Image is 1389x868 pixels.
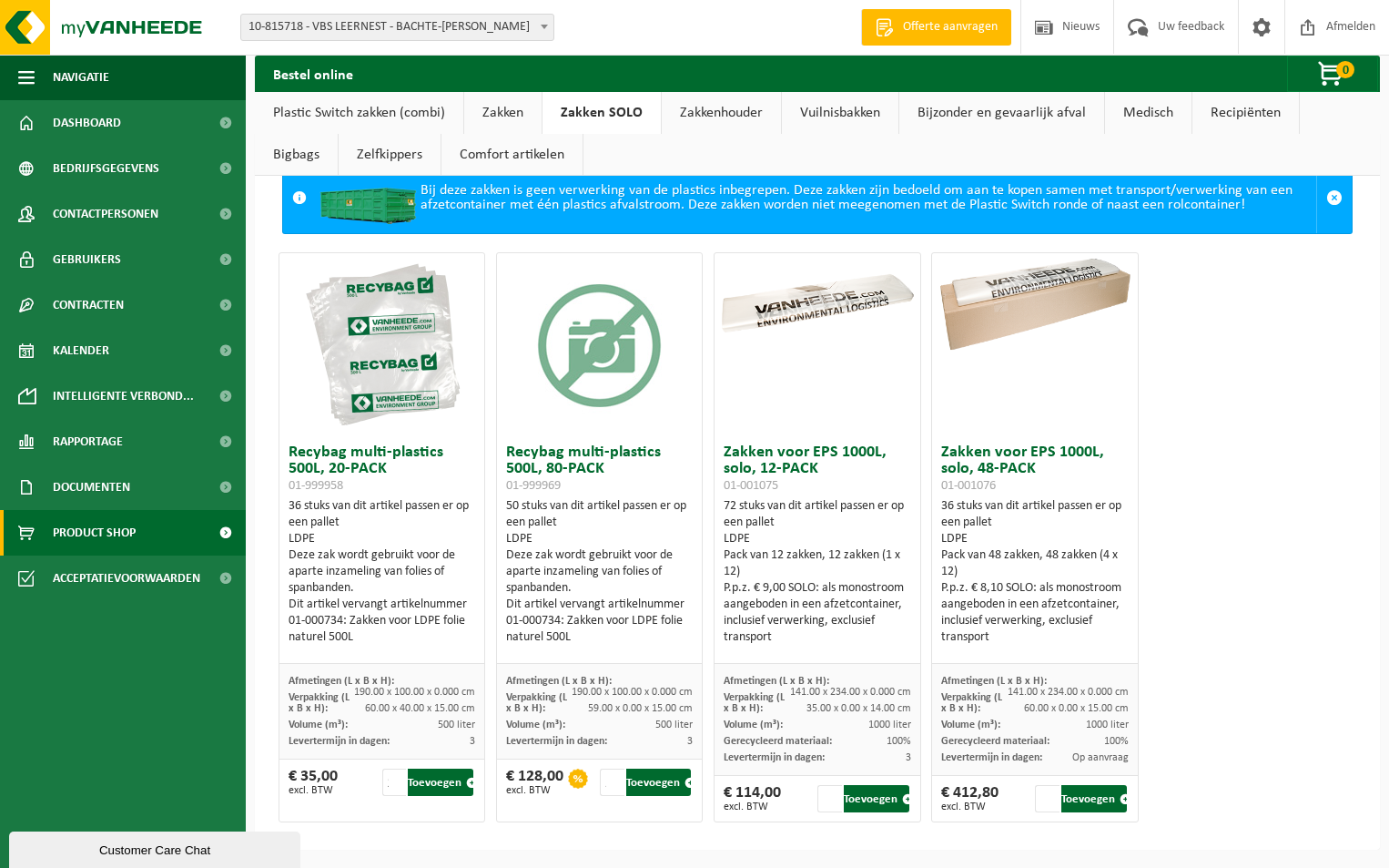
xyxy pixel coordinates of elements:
div: LDPE [724,531,910,547]
span: Gerecycleerd materiaal: [724,736,832,747]
button: Toevoegen [408,769,473,796]
span: Kalender [53,328,109,373]
span: Gerecycleerd materiaal: [941,736,1049,747]
span: Levertermijn in dagen: [289,736,390,747]
span: 3 [470,736,475,747]
span: Levertermijn in dagen: [941,752,1042,763]
div: Pack van 48 zakken, 48 zakken (4 x 12) [941,547,1128,580]
a: Comfort artikelen [441,134,583,176]
div: LDPE [941,531,1128,547]
span: Verpakking (L x B x H): [941,692,1002,714]
div: 72 stuks van dit artikel passen er op een pallet [724,498,910,646]
span: 01-001075 [724,479,778,493]
a: Zakken SOLO [542,92,661,134]
a: Zelfkippers [339,134,441,176]
input: 1 [817,785,842,812]
img: 01-001075 [715,253,919,356]
a: Bigbags [255,134,338,176]
span: 100% [887,736,911,747]
span: Afmetingen (L x B x H): [506,676,612,687]
span: Levertermijn in dagen: [506,736,607,747]
span: 01-001076 [941,479,996,493]
div: LDPE [289,531,475,547]
div: 50 stuks van dit artikel passen er op een pallet [506,498,693,646]
span: Documenten [53,465,130,510]
span: 190.00 x 100.00 x 0.000 cm [572,687,693,698]
span: Afmetingen (L x B x H): [941,676,1047,687]
div: P.p.z. € 8,10 SOLO: als monostroom aangeboden in een afzetcontainer, inclusief verwerking, exclus... [941,580,1128,646]
div: P.p.z. € 9,00 SOLO: als monostroom aangeboden in een afzetcontainer, inclusief verwerking, exclus... [724,580,910,646]
iframe: chat widget [9,828,304,868]
span: Product Shop [53,510,136,556]
img: HK-XC-20-GN-00.png [316,171,421,224]
a: Zakken [464,92,542,134]
span: Navigatie [53,55,109,100]
h3: Zakken voor EPS 1000L, solo, 12-PACK [724,444,910,494]
a: Bijzonder en gevaarlijk afval [899,92,1104,134]
input: 1 [1035,785,1059,812]
a: Zakkenhouder [662,92,781,134]
a: Vuilnisbakken [782,92,898,134]
span: 01-999969 [506,479,561,493]
span: 3 [687,736,693,747]
span: Afmetingen (L x B x H): [724,676,829,687]
div: 36 stuks van dit artikel passen er op een pallet [941,498,1128,646]
button: Toevoegen [844,785,909,812]
span: Gebruikers [53,237,121,282]
input: 1 [382,769,407,796]
span: 141.00 x 234.00 x 0.000 cm [1008,687,1129,698]
span: Intelligente verbond... [53,373,194,419]
div: Deze zak wordt gebruikt voor de aparte inzameling van folies of spanbanden. [506,547,693,597]
span: 1000 liter [868,720,911,730]
span: excl. BTW [941,802,999,812]
span: 141.00 x 234.00 x 0.000 cm [790,687,911,698]
a: Offerte aanvragen [861,9,1011,46]
span: 500 liter [655,720,693,730]
span: Bedrijfsgegevens [53,146,159,191]
span: Afmetingen (L x B x H): [289,676,394,687]
span: 10-815718 - VBS LEERNEST - BACHTE-MARIA-LEERNE [241,15,553,40]
span: 10-815718 - VBS LEERNEST - BACHTE-MARIA-LEERNE [240,14,554,41]
span: Levertermijn in dagen: [724,752,825,763]
h3: Recybag multi-plastics 500L, 80-PACK [506,444,693,494]
span: 1000 liter [1086,720,1129,730]
span: excl. BTW [724,802,781,812]
span: Verpakking (L x B x H): [724,692,785,714]
button: Toevoegen [626,769,692,796]
span: 100% [1104,736,1129,747]
a: Sluit melding [1316,162,1352,233]
div: Deze zak wordt gebruikt voor de aparte inzameling van folies of spanbanden. [289,547,475,597]
h3: Recybag multi-plastics 500L, 20-PACK [289,444,475,494]
div: Bij deze zakken is geen verwerking van de plastics inbegrepen. Deze zakken zijn bedoeld om aan te... [316,162,1316,233]
span: Acceptatievoorwaarden [53,556,200,601]
div: € 412,80 [941,785,999,812]
div: € 35,00 [289,769,338,796]
img: 01-999958 [291,253,473,435]
span: 0 [1336,61,1354,78]
img: 01-001076 [932,253,1137,356]
button: 0 [1287,56,1378,92]
span: Verpakking (L x B x H): [506,692,567,714]
span: Verpakking (L x B x H): [289,692,350,714]
h2: Bestel online [255,56,371,91]
span: Volume (m³): [941,720,1000,730]
button: Toevoegen [1061,785,1127,812]
span: excl. BTW [506,785,563,796]
span: 190.00 x 100.00 x 0.000 cm [354,687,475,698]
div: € 128,00 [506,769,563,796]
span: 35.00 x 0.00 x 14.00 cm [806,703,911,714]
span: 60.00 x 0.00 x 15.00 cm [1024,703,1129,714]
span: 500 liter [438,720,475,730]
span: 01-999958 [289,479,343,493]
span: Rapportage [53,419,123,465]
div: Dit artikel vervangt artikelnummer 01-000734: Zakken voor LDPE folie naturel 500L [506,597,693,646]
div: 36 stuks van dit artikel passen er op een pallet [289,498,475,646]
div: LDPE [506,531,693,547]
a: Medisch [1105,92,1191,134]
span: 59.00 x 0.00 x 15.00 cm [588,703,693,714]
span: Op aanvraag [1072,752,1129,763]
span: Offerte aanvragen [898,18,1002,36]
span: Volume (m³): [289,720,348,730]
span: excl. BTW [289,785,338,796]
